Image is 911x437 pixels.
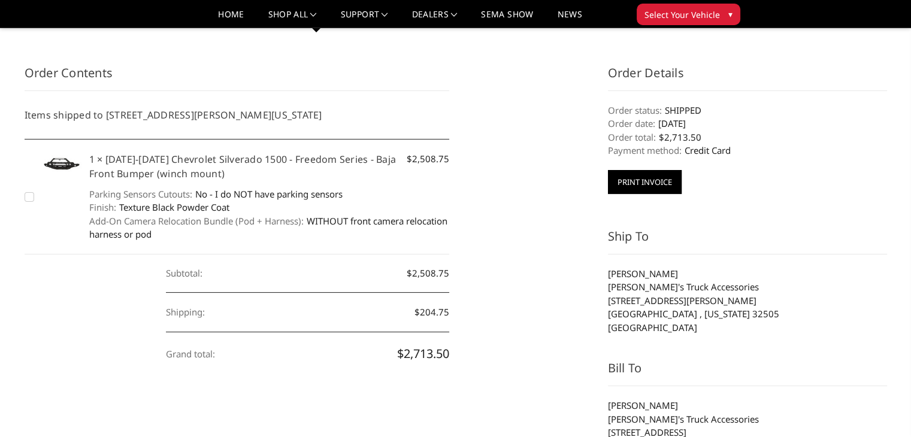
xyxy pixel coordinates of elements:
[89,214,304,228] dt: Add-On Camera Relocation Bundle (Pod + Harness):
[89,152,450,181] h5: 1 × [DATE]-[DATE] Chevrolet Silverado 1500 - Freedom Series - Baja Front Bumper (winch mount)
[851,380,911,437] iframe: Chat Widget
[481,10,533,28] a: SEMA Show
[89,201,116,214] dt: Finish:
[89,201,450,214] dd: Texture Black Powder Coat
[166,332,449,375] dd: $2,713.50
[608,117,887,131] dd: [DATE]
[89,187,450,201] dd: No - I do NOT have parking sensors
[608,307,887,321] li: [GEOGRAPHIC_DATA] , [US_STATE] 32505
[557,10,582,28] a: News
[412,10,458,28] a: Dealers
[608,170,682,194] button: Print Invoice
[166,254,202,293] dt: Subtotal:
[608,104,662,117] dt: Order status:
[608,104,887,117] dd: SHIPPED
[166,293,205,332] dt: Shipping:
[608,321,887,335] li: [GEOGRAPHIC_DATA]
[728,8,733,20] span: ▾
[608,227,887,254] h3: Ship To
[89,214,450,241] dd: WITHOUT front camera relocation harness or pod
[166,254,449,293] dd: $2,508.75
[608,359,887,386] h3: Bill To
[166,293,449,332] dd: $204.75
[608,64,887,91] h3: Order Details
[268,10,317,28] a: shop all
[608,267,887,281] li: [PERSON_NAME]
[637,4,740,25] button: Select Your Vehicle
[608,144,682,157] dt: Payment method:
[608,131,656,144] dt: Order total:
[89,187,192,201] dt: Parking Sensors Cutouts:
[608,117,655,131] dt: Order date:
[407,152,449,166] span: $2,508.75
[218,10,244,28] a: Home
[608,131,887,144] dd: $2,713.50
[608,412,887,426] li: [PERSON_NAME]'s Truck Accessories
[166,335,215,374] dt: Grand total:
[341,10,388,28] a: Support
[608,399,887,412] li: [PERSON_NAME]
[644,8,720,21] span: Select Your Vehicle
[608,294,887,308] li: [STREET_ADDRESS][PERSON_NAME]
[608,280,887,294] li: [PERSON_NAME]'s Truck Accessories
[608,144,887,157] dd: Credit Card
[41,152,83,175] img: 2022-2025 Chevrolet Silverado 1500 - Freedom Series - Baja Front Bumper (winch mount)
[25,108,450,122] h5: Items shipped to [STREET_ADDRESS][PERSON_NAME][US_STATE]
[25,64,450,91] h3: Order Contents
